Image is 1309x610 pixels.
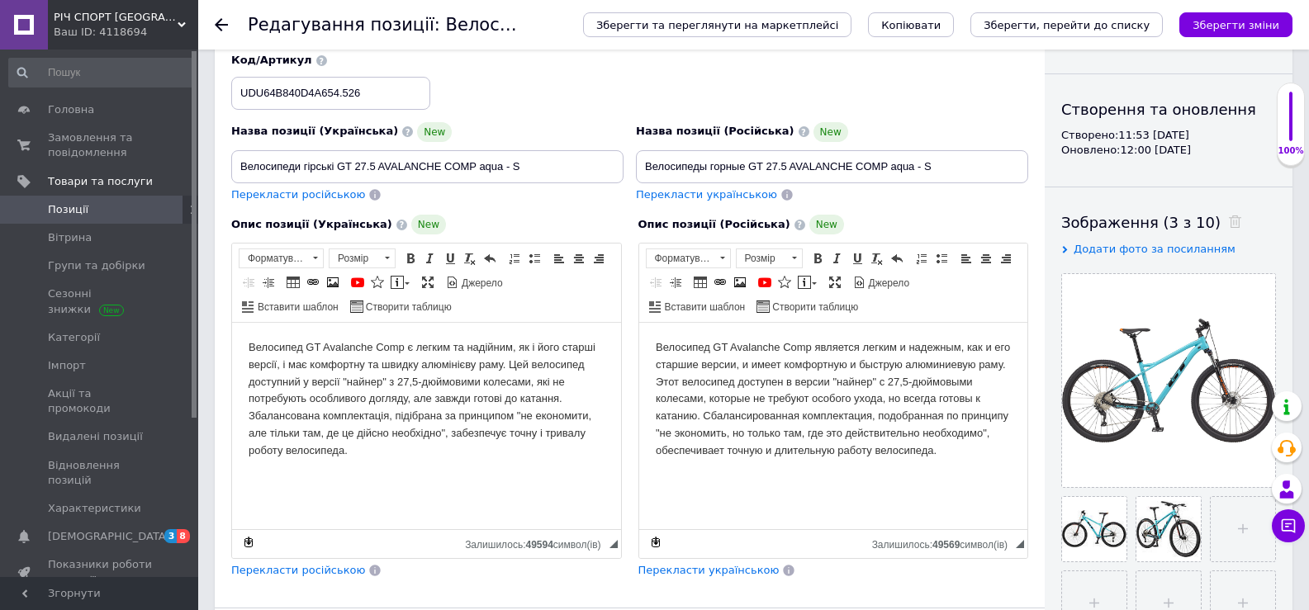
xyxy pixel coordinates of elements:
a: Вставити/видалити маркований список [932,249,951,267]
span: Перекласти російською [231,564,365,576]
input: Наприклад, H&M жіноча сукня зелена 38 розмір вечірня максі з блискітками [231,150,624,183]
input: Наприклад, H&M жіноча сукня зелена 38 розмір вечірня максі з блискітками [636,150,1028,183]
a: Створити таблицю [754,297,861,315]
a: Підкреслений (Ctrl+U) [848,249,866,267]
div: 100% [1278,145,1304,157]
span: Розмір [737,249,786,267]
button: Копіювати [868,12,954,37]
span: New [809,215,844,234]
span: Відновлення позицій [48,458,153,488]
span: Назва позиції (Українська) [231,125,398,137]
a: Вставити повідомлення [795,273,819,291]
a: Зробити резервну копію зараз [647,533,665,551]
span: Показники роботи компанії [48,557,153,587]
span: Вставити шаблон [662,300,746,314]
div: Створення та оновлення [1061,99,1276,120]
a: Вставити/Редагувати посилання (Ctrl+L) [711,273,729,291]
a: По лівому краю [550,249,568,267]
a: Вставити/видалити нумерований список [913,249,931,267]
a: Максимізувати [826,273,844,291]
i: Зберегти, перейти до списку [984,19,1150,31]
a: Форматування [646,248,731,268]
div: 100% Якість заповнення [1277,83,1305,166]
a: Максимізувати [419,273,437,291]
a: Жирний (Ctrl+B) [809,249,827,267]
a: Вставити/видалити маркований список [525,249,543,267]
a: Розмір [736,248,803,268]
input: Пошук [8,58,195,87]
span: Головна [48,102,94,117]
div: Кiлькiсть символiв [872,535,1016,551]
span: Товари та послуги [48,174,153,189]
a: Повернути (Ctrl+Z) [888,249,906,267]
span: Перекласти українською [636,188,777,201]
span: Вставити шаблон [255,300,339,314]
span: Вітрина [48,230,92,245]
span: Акції та промокоди [48,386,153,416]
span: Копіювати [881,19,941,31]
a: Курсив (Ctrl+I) [828,249,847,267]
a: Вставити шаблон [647,297,748,315]
button: Зберегти та переглянути на маркетплейсі [583,12,851,37]
a: Зображення [731,273,749,291]
a: Таблиця [284,273,302,291]
span: Розмір [330,249,379,267]
span: New [417,122,452,142]
div: Зображення (3 з 10) [1061,212,1276,233]
span: 8 [177,529,190,543]
button: Чат з покупцем [1272,509,1305,542]
div: Повернутися назад [215,18,228,31]
a: Розмір [329,248,396,268]
a: Створити таблицю [348,297,454,315]
i: Зберегти зміни [1193,19,1279,31]
span: [DEMOGRAPHIC_DATA] [48,529,170,544]
span: Форматування [647,249,714,267]
span: РІЧ СПОРТ ВІННИЦЯ [54,10,178,25]
div: Ваш ID: 4118694 [54,25,198,40]
span: Видалені позиції [48,429,143,444]
span: New [411,215,446,234]
a: Збільшити відступ [666,273,685,291]
div: Оновлено: 12:00 [DATE] [1061,143,1276,158]
a: Вставити шаблон [240,297,341,315]
span: 49569 [932,539,960,551]
span: Позиції [48,202,88,217]
a: По правому краю [997,249,1015,267]
span: Опис позиції (Російська) [638,218,790,230]
span: Перекласти російською [231,188,365,201]
a: Збільшити відступ [259,273,277,291]
button: Зберегти, перейти до списку [970,12,1163,37]
span: Назва позиції (Російська) [636,125,794,137]
span: Потягніть для зміни розмірів [609,540,618,548]
a: Джерело [443,273,505,291]
a: Джерело [851,273,913,291]
span: Групи та добірки [48,258,145,273]
a: Зменшити відступ [647,273,665,291]
a: Курсив (Ctrl+I) [421,249,439,267]
span: 3 [164,529,178,543]
span: Додати фото за посиланням [1074,243,1235,255]
a: Повернути (Ctrl+Z) [481,249,499,267]
span: New [813,122,848,142]
a: По центру [570,249,588,267]
span: Зберегти та переглянути на маркетплейсі [596,19,838,31]
a: По правому краю [590,249,608,267]
span: Створити таблицю [363,300,452,314]
span: Характеристики [48,501,141,516]
span: Джерело [866,277,910,291]
iframe: Редактор, F47C6ABA-8F8C-4D68-9D33-AD943580777A [639,323,1028,529]
h1: Редагування позиції: Велосипеди гірські GT 27.5 AVALANCHE COMP aqua - S [248,15,938,35]
span: Джерело [459,277,503,291]
a: Вставити іконку [368,273,387,291]
a: По центру [977,249,995,267]
span: Потягніть для зміни розмірів [1016,540,1024,548]
span: Код/Артикул [231,54,312,66]
a: Вставити іконку [775,273,794,291]
a: Додати відео з YouTube [349,273,367,291]
span: Форматування [240,249,307,267]
span: Категорії [48,330,100,345]
a: Вставити/Редагувати посилання (Ctrl+L) [304,273,322,291]
a: Таблиця [691,273,709,291]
